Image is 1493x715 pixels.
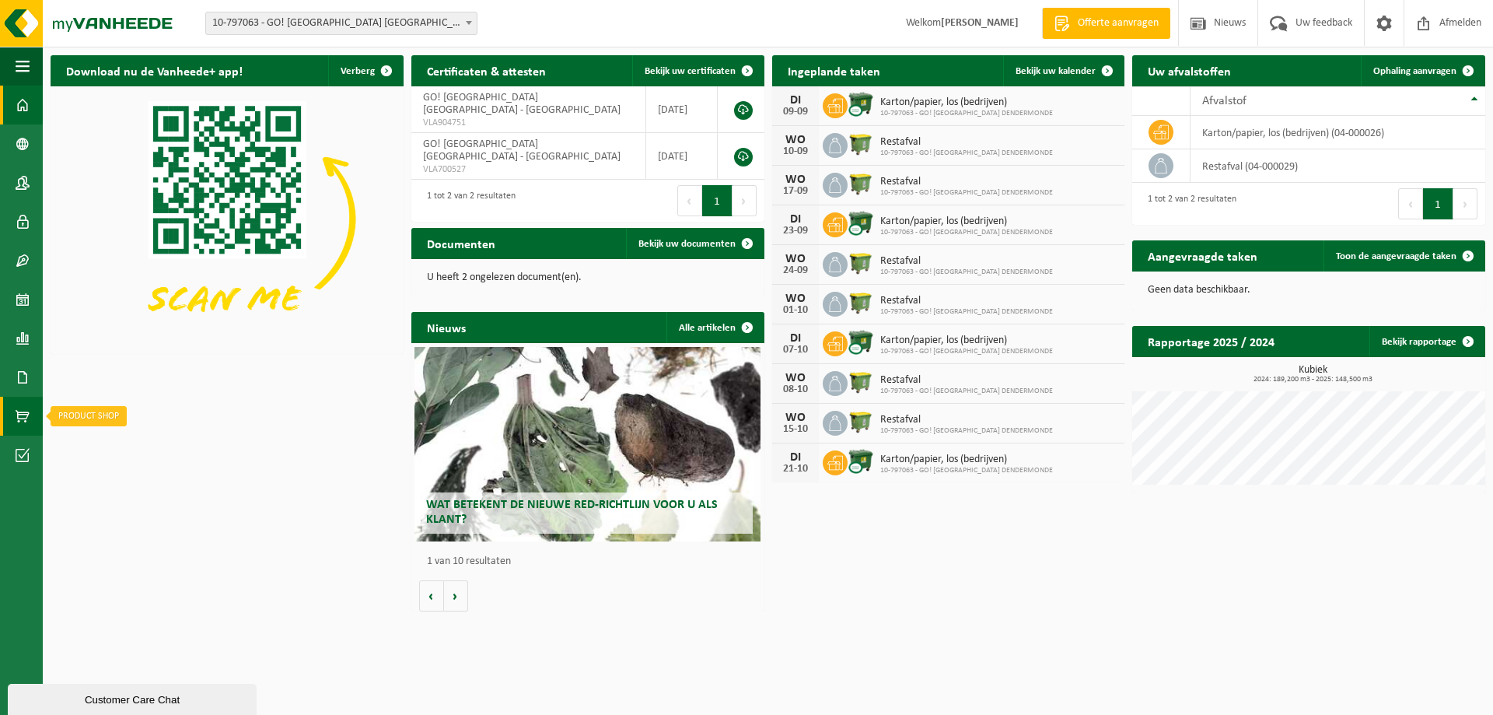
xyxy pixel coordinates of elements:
span: GO! [GEOGRAPHIC_DATA] [GEOGRAPHIC_DATA] - [GEOGRAPHIC_DATA] [423,138,621,163]
span: Restafval [880,414,1053,426]
span: Karton/papier, los (bedrijven) [880,454,1053,466]
h2: Download nu de Vanheede+ app! [51,55,258,86]
span: 10-797063 - GO! ATHENEUM DENDERMONDE - DENDERMONDE [205,12,477,35]
div: 09-09 [780,107,811,117]
div: 08-10 [780,384,811,395]
div: 1 tot 2 van 2 resultaten [1140,187,1236,221]
span: Verberg [341,66,375,76]
span: 10-797063 - GO! [GEOGRAPHIC_DATA] DENDERMONDE [880,109,1053,118]
a: Bekijk uw certificaten [632,55,763,86]
h2: Rapportage 2025 / 2024 [1132,326,1290,356]
a: Bekijk rapportage [1369,326,1484,357]
span: 10-797063 - GO! [GEOGRAPHIC_DATA] DENDERMONDE [880,268,1053,277]
p: U heeft 2 ongelezen document(en). [427,272,749,283]
div: 21-10 [780,464,811,475]
span: Restafval [880,176,1053,188]
span: 10-797063 - GO! [GEOGRAPHIC_DATA] DENDERMONDE [880,426,1053,436]
img: WB-1100-CU [848,448,874,475]
h2: Nieuws [411,312,481,342]
div: DI [780,94,811,107]
span: Restafval [880,136,1053,149]
span: 10-797063 - GO! [GEOGRAPHIC_DATA] DENDERMONDE [880,307,1053,317]
img: WB-1100-HPE-GN-50 [848,289,874,316]
iframe: chat widget [8,681,260,715]
span: 10-797063 - GO! [GEOGRAPHIC_DATA] DENDERMONDE [880,387,1053,396]
div: 01-10 [780,305,811,316]
img: WB-1100-HPE-GN-50 [848,250,874,276]
div: 23-09 [780,226,811,237]
button: Previous [677,185,702,216]
span: Bekijk uw certificaten [645,66,736,76]
a: Wat betekent de nieuwe RED-richtlijn voor u als klant? [414,347,760,542]
div: 24-09 [780,265,811,276]
span: Ophaling aanvragen [1373,66,1456,76]
img: WB-1100-CU [848,329,874,356]
div: DI [780,332,811,345]
div: 10-09 [780,146,811,157]
strong: [PERSON_NAME] [941,17,1019,29]
div: WO [780,372,811,384]
div: DI [780,213,811,226]
img: WB-1100-HPE-GN-50 [848,170,874,197]
span: 10-797063 - GO! [GEOGRAPHIC_DATA] DENDERMONDE [880,347,1053,356]
span: Karton/papier, los (bedrijven) [880,96,1053,109]
span: VLA700527 [423,163,634,176]
span: Offerte aanvragen [1074,16,1163,31]
td: [DATE] [646,86,719,133]
td: karton/papier, los (bedrijven) (04-000026) [1191,116,1485,149]
div: 07-10 [780,345,811,356]
span: Karton/papier, los (bedrijven) [880,335,1053,347]
span: Restafval [880,295,1053,307]
span: 10-797063 - GO! [GEOGRAPHIC_DATA] DENDERMONDE [880,466,1053,475]
a: Toon de aangevraagde taken [1323,240,1484,272]
button: Volgende [444,580,468,612]
div: WO [780,134,811,146]
a: Bekijk uw documenten [626,228,763,259]
span: Afvalstof [1202,95,1246,107]
button: 1 [1423,188,1453,219]
span: Restafval [880,255,1053,268]
span: Bekijk uw documenten [638,239,736,249]
td: restafval (04-000029) [1191,149,1485,183]
a: Alle artikelen [666,312,763,343]
img: WB-1100-CU [848,91,874,117]
span: Restafval [880,374,1053,387]
a: Offerte aanvragen [1042,8,1170,39]
img: WB-1100-CU [848,210,874,237]
p: Geen data beschikbaar. [1148,285,1470,296]
button: Next [1453,188,1477,219]
span: VLA904751 [423,117,634,129]
span: 10-797063 - GO! [GEOGRAPHIC_DATA] DENDERMONDE [880,149,1053,158]
span: GO! [GEOGRAPHIC_DATA] [GEOGRAPHIC_DATA] - [GEOGRAPHIC_DATA] [423,92,621,116]
img: WB-1100-HPE-GN-50 [848,369,874,395]
span: 10-797063 - GO! ATHENEUM DENDERMONDE - DENDERMONDE [206,12,477,34]
button: Verberg [328,55,402,86]
p: 1 van 10 resultaten [427,556,757,567]
h3: Kubiek [1140,365,1485,384]
div: 15-10 [780,424,811,435]
h2: Uw afvalstoffen [1132,55,1246,86]
div: 1 tot 2 van 2 resultaten [419,184,516,218]
h2: Documenten [411,228,511,258]
span: 10-797063 - GO! [GEOGRAPHIC_DATA] DENDERMONDE [880,188,1053,198]
h2: Ingeplande taken [772,55,896,86]
a: Bekijk uw kalender [1003,55,1123,86]
span: Karton/papier, los (bedrijven) [880,216,1053,228]
div: WO [780,173,811,186]
button: Previous [1398,188,1423,219]
div: WO [780,293,811,305]
button: Vorige [419,580,444,612]
span: Bekijk uw kalender [1016,66,1096,76]
img: WB-1100-HPE-GN-50 [848,408,874,435]
div: DI [780,451,811,464]
span: Toon de aangevraagde taken [1336,251,1456,261]
img: Download de VHEPlus App [51,86,404,351]
h2: Aangevraagde taken [1132,240,1273,271]
div: WO [780,253,811,265]
span: Wat betekent de nieuwe RED-richtlijn voor u als klant? [426,499,718,526]
a: Ophaling aanvragen [1361,55,1484,86]
button: Next [733,185,757,216]
img: WB-1100-HPE-GN-50 [848,131,874,157]
h2: Certificaten & attesten [411,55,561,86]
